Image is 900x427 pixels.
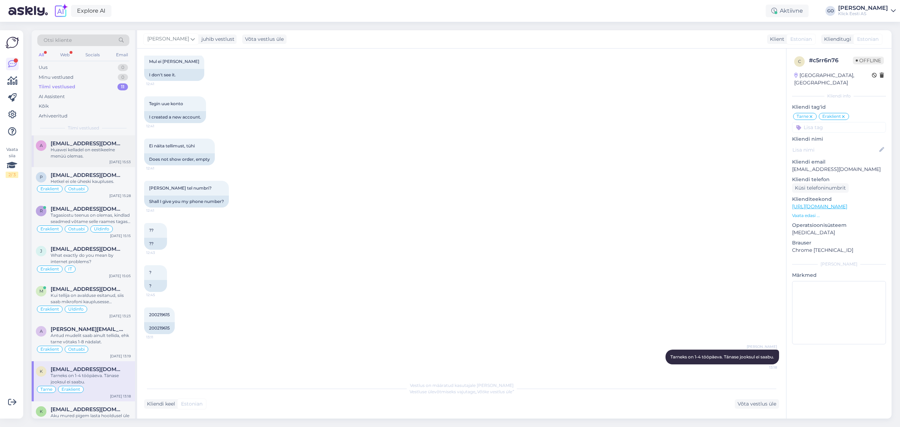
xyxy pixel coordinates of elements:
[766,5,809,17] div: Aktiivne
[853,57,884,64] span: Offline
[6,172,18,178] div: 2 / 3
[109,159,131,165] div: [DATE] 15:53
[144,196,229,208] div: Shall I give you my phone number?
[149,185,212,191] span: [PERSON_NAME] tel numbri?
[6,36,19,49] img: Askly Logo
[51,366,124,372] span: Kristinavaher1@gmail.com
[51,178,131,185] div: Hetkel ei ole üheski kaupluses.
[51,372,131,385] div: Tarneks on 1-4 tööpäeva. Tänase jooksul ei saabu.
[109,273,131,279] div: [DATE] 15:05
[40,387,52,391] span: Tarne
[68,227,85,231] span: Ostuabi
[792,146,878,154] input: Lisa nimi
[149,228,154,233] span: ??
[149,270,152,275] span: ?
[822,114,841,119] span: Eraklient
[146,334,173,340] span: 13:11
[144,400,175,408] div: Kliendi keel
[39,93,65,100] div: AI Assistent
[146,208,173,213] span: 12:41
[40,227,59,231] span: Eraklient
[39,74,73,81] div: Minu vestlused
[6,146,18,178] div: Vaata siia
[39,64,47,71] div: Uus
[149,59,199,64] span: Mul ei [PERSON_NAME]
[51,206,124,212] span: rolandresev1@gmail.com
[735,399,779,409] div: Võta vestlus üle
[51,286,124,292] span: mattiasaal@gmail.com
[68,267,72,271] span: IT
[94,227,109,231] span: Üldinfo
[751,365,777,370] span: 13:18
[68,187,85,191] span: Ostuabi
[146,123,173,129] span: 12:41
[53,4,68,18] img: explore-ai
[51,140,124,147] span: aarekallas553@gmail.com
[62,387,80,391] span: Eraklient
[118,74,128,81] div: 0
[40,347,59,351] span: Eraklient
[792,212,886,219] p: Vaata edasi ...
[838,5,888,11] div: [PERSON_NAME]
[51,212,131,225] div: Tagasiostu teenus on olemas, kindlad seadmed võtame selle raames tagasi: [URL][DOMAIN_NAME] Kalku...
[144,69,204,81] div: I don't see it.
[809,56,853,65] div: # c5rr6n76
[838,11,888,17] div: Klick Eesti AS
[40,329,43,334] span: a
[144,238,167,250] div: ??
[144,153,215,165] div: Does not show order, empty
[51,292,131,305] div: Kui tellija on avalduse esitanud, siis saab mikrofoni kauplusesse tagastada, [PERSON_NAME] kontro...
[40,307,59,311] span: Eraklient
[40,143,43,148] span: a
[37,50,45,59] div: All
[410,383,514,388] span: Vestlus on määratud kasutajale [PERSON_NAME]
[792,183,849,193] div: Küsi telefoninumbrit
[44,37,72,44] span: Otsi kliente
[792,247,886,254] p: Chrome [TECHNICAL_ID]
[40,187,59,191] span: Eraklient
[792,222,886,229] p: Operatsioonisüsteem
[144,280,167,292] div: ?
[670,354,774,359] span: Tarneks on 1-4 tööpäeva. Tänase jooksul ei saabu.
[71,5,111,17] a: Explore AI
[792,158,886,166] p: Kliendi email
[51,326,124,332] span: andrus.sumberg@gmail.com
[149,312,170,317] span: 200219615
[110,233,131,238] div: [DATE] 15:15
[747,344,777,349] span: [PERSON_NAME]
[51,332,131,345] div: Antud mudelit saab ainult tellida, ehk tarne võtaks 1-8 nädalat.
[118,64,128,71] div: 0
[792,103,886,111] p: Kliendi tag'id
[110,353,131,359] div: [DATE] 13:19
[792,272,886,279] p: Märkmed
[68,307,84,311] span: Üldinfo
[798,59,801,64] span: c
[792,196,886,203] p: Klienditeekond
[790,36,812,43] span: Estonian
[84,50,101,59] div: Socials
[51,246,124,252] span: jegor.kuznetsov@gmail.com
[767,36,784,43] div: Klient
[149,143,195,148] span: Ei näita tellimust, tühi
[40,267,59,271] span: Eraklient
[39,113,67,120] div: Arhiveeritud
[51,252,131,265] div: What exactly do you mean by internet problems?
[199,36,234,43] div: juhib vestlust
[39,103,49,110] div: Kõik
[115,50,129,59] div: Email
[117,83,128,90] div: 11
[146,166,173,171] span: 12:41
[149,101,183,106] span: Tegin uue konto
[68,125,99,131] span: Tiimi vestlused
[39,288,43,294] span: m
[821,36,851,43] div: Klienditugi
[797,114,809,119] span: Tarne
[242,34,287,44] div: Võta vestlus üle
[144,111,206,123] div: I created a new account.
[68,347,85,351] span: Ostuabi
[40,174,43,180] span: p
[40,369,43,374] span: K
[40,248,42,254] span: j
[792,93,886,99] div: Kliendi info
[792,239,886,247] p: Brauser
